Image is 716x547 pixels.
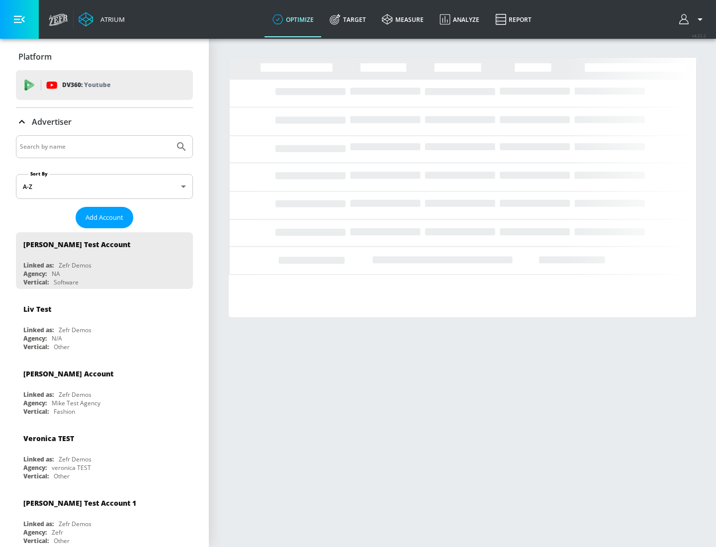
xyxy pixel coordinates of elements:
[23,455,54,463] div: Linked as:
[23,343,49,351] div: Vertical:
[23,537,49,545] div: Vertical:
[59,261,91,270] div: Zefr Demos
[16,174,193,199] div: A-Z
[59,520,91,528] div: Zefr Demos
[54,278,79,286] div: Software
[52,399,100,407] div: Mike Test Agency
[265,1,322,37] a: optimize
[20,140,171,153] input: Search by name
[62,80,110,91] p: DV360:
[79,12,125,27] a: Atrium
[23,278,49,286] div: Vertical:
[52,334,62,343] div: N/A
[16,108,193,136] div: Advertiser
[86,212,123,223] span: Add Account
[54,472,70,480] div: Other
[54,343,70,351] div: Other
[16,297,193,354] div: Liv TestLinked as:Zefr DemosAgency:N/AVertical:Other
[23,390,54,399] div: Linked as:
[23,407,49,416] div: Vertical:
[23,528,47,537] div: Agency:
[23,498,136,508] div: [PERSON_NAME] Test Account 1
[16,232,193,289] div: [PERSON_NAME] Test AccountLinked as:Zefr DemosAgency:NAVertical:Software
[59,455,91,463] div: Zefr Demos
[96,15,125,24] div: Atrium
[23,399,47,407] div: Agency:
[54,537,70,545] div: Other
[322,1,374,37] a: Target
[18,51,52,62] p: Platform
[432,1,487,37] a: Analyze
[23,240,130,249] div: [PERSON_NAME] Test Account
[16,362,193,418] div: [PERSON_NAME] AccountLinked as:Zefr DemosAgency:Mike Test AgencyVertical:Fashion
[16,426,193,483] div: Veronica TESTLinked as:Zefr DemosAgency:veronica TESTVertical:Other
[23,326,54,334] div: Linked as:
[52,463,91,472] div: veronica TEST
[374,1,432,37] a: measure
[692,33,706,38] span: v 4.22.2
[54,407,75,416] div: Fashion
[23,369,113,378] div: [PERSON_NAME] Account
[23,304,51,314] div: Liv Test
[16,43,193,71] div: Platform
[16,70,193,100] div: DV360: Youtube
[52,270,60,278] div: NA
[59,326,91,334] div: Zefr Demos
[52,528,63,537] div: Zefr
[23,434,74,443] div: Veronica TEST
[487,1,539,37] a: Report
[23,334,47,343] div: Agency:
[76,207,133,228] button: Add Account
[23,520,54,528] div: Linked as:
[23,472,49,480] div: Vertical:
[84,80,110,90] p: Youtube
[23,261,54,270] div: Linked as:
[59,390,91,399] div: Zefr Demos
[28,171,50,177] label: Sort By
[23,463,47,472] div: Agency:
[32,116,72,127] p: Advertiser
[23,270,47,278] div: Agency:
